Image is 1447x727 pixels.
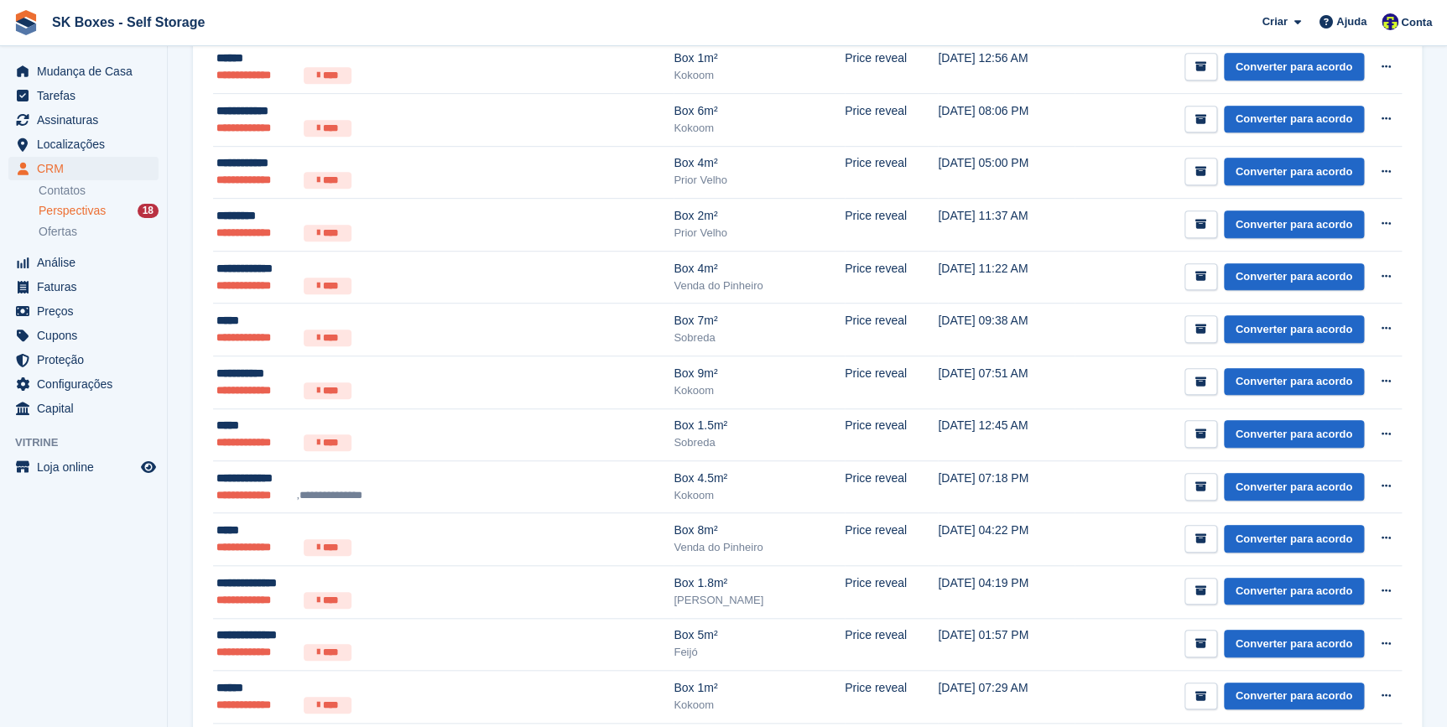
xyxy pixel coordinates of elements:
[37,299,138,323] span: Preços
[1224,53,1364,80] a: Converter para acordo
[674,539,845,556] div: Venda do Pinheiro
[1224,106,1364,133] a: Converter para acordo
[8,397,159,420] a: menu
[8,84,159,107] a: menu
[8,132,159,156] a: menu
[1401,14,1432,31] span: Conta
[1382,13,1398,30] img: Rita Ferreira
[674,225,845,241] div: Prior Velho
[938,356,1074,409] td: [DATE] 07:51 AM
[845,199,938,252] td: Price reveal
[845,408,938,461] td: Price reveal
[674,172,845,189] div: Prior Velho
[845,94,938,147] td: Price reveal
[1224,473,1364,501] a: Converter para acordo
[1224,158,1364,185] a: Converter para acordo
[1224,368,1364,396] a: Converter para acordo
[8,275,159,299] a: menu
[938,304,1074,356] td: [DATE] 09:38 AM
[1336,13,1366,30] span: Ajuda
[138,204,159,218] div: 18
[845,565,938,618] td: Price reveal
[39,203,106,219] span: Perspectivas
[938,461,1074,513] td: [DATE] 07:18 PM
[674,417,845,434] div: Box 1.5m²
[8,455,159,479] a: menu
[674,154,845,172] div: Box 4m²
[1224,210,1364,238] a: Converter para acordo
[45,8,211,36] a: SK Boxes - Self Storage
[674,592,845,609] div: [PERSON_NAME]
[37,60,138,83] span: Mudança de Casa
[845,251,938,304] td: Price reveal
[1224,630,1364,657] a: Converter para acordo
[37,108,138,132] span: Assinaturas
[674,365,845,382] div: Box 9m²
[8,324,159,347] a: menu
[138,457,159,477] a: Loja de pré-visualização
[1224,263,1364,291] a: Converter para acordo
[938,671,1074,724] td: [DATE] 07:29 AM
[39,202,159,220] a: Perspectivas 18
[674,382,845,399] div: Kokoom
[674,312,845,330] div: Box 7m²
[674,697,845,714] div: Kokoom
[845,304,938,356] td: Price reveal
[674,522,845,539] div: Box 8m²
[938,618,1074,671] td: [DATE] 01:57 PM
[938,146,1074,199] td: [DATE] 05:00 PM
[1224,315,1364,343] a: Converter para acordo
[8,60,159,83] a: menu
[39,223,159,241] a: Ofertas
[938,565,1074,618] td: [DATE] 04:19 PM
[938,94,1074,147] td: [DATE] 08:06 PM
[845,41,938,94] td: Price reveal
[674,330,845,346] div: Sobreda
[1224,525,1364,553] a: Converter para acordo
[674,434,845,451] div: Sobreda
[1224,420,1364,448] a: Converter para acordo
[8,348,159,371] a: menu
[674,574,845,592] div: Box 1.8m²
[37,84,138,107] span: Tarefas
[938,513,1074,566] td: [DATE] 04:22 PM
[845,671,938,724] td: Price reveal
[15,434,167,451] span: Vitrine
[674,626,845,644] div: Box 5m²
[37,455,138,479] span: Loja online
[938,251,1074,304] td: [DATE] 11:22 AM
[8,251,159,274] a: menu
[674,67,845,84] div: Kokoom
[1224,578,1364,605] a: Converter para acordo
[674,260,845,278] div: Box 4m²
[37,157,138,180] span: CRM
[37,397,138,420] span: Capital
[674,644,845,661] div: Feijó
[674,49,845,67] div: Box 1m²
[37,324,138,347] span: Cupons
[674,120,845,137] div: Kokoom
[1224,683,1364,710] a: Converter para acordo
[674,207,845,225] div: Box 2m²
[8,372,159,396] a: menu
[37,372,138,396] span: Configurações
[938,41,1074,94] td: [DATE] 12:56 AM
[845,146,938,199] td: Price reveal
[39,183,159,199] a: Contatos
[845,513,938,566] td: Price reveal
[938,199,1074,252] td: [DATE] 11:37 AM
[845,618,938,671] td: Price reveal
[674,102,845,120] div: Box 6m²
[39,224,77,240] span: Ofertas
[8,157,159,180] a: menu
[845,356,938,409] td: Price reveal
[37,348,138,371] span: Proteção
[674,487,845,504] div: Kokoom
[13,10,39,35] img: stora-icon-8386f47178a22dfd0bd8f6a31ec36ba5ce8667c1dd55bd0f319d3a0aa187defe.svg
[8,108,159,132] a: menu
[37,132,138,156] span: Localizações
[674,470,845,487] div: Box 4.5m²
[938,408,1074,461] td: [DATE] 12:45 AM
[674,278,845,294] div: Venda do Pinheiro
[674,679,845,697] div: Box 1m²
